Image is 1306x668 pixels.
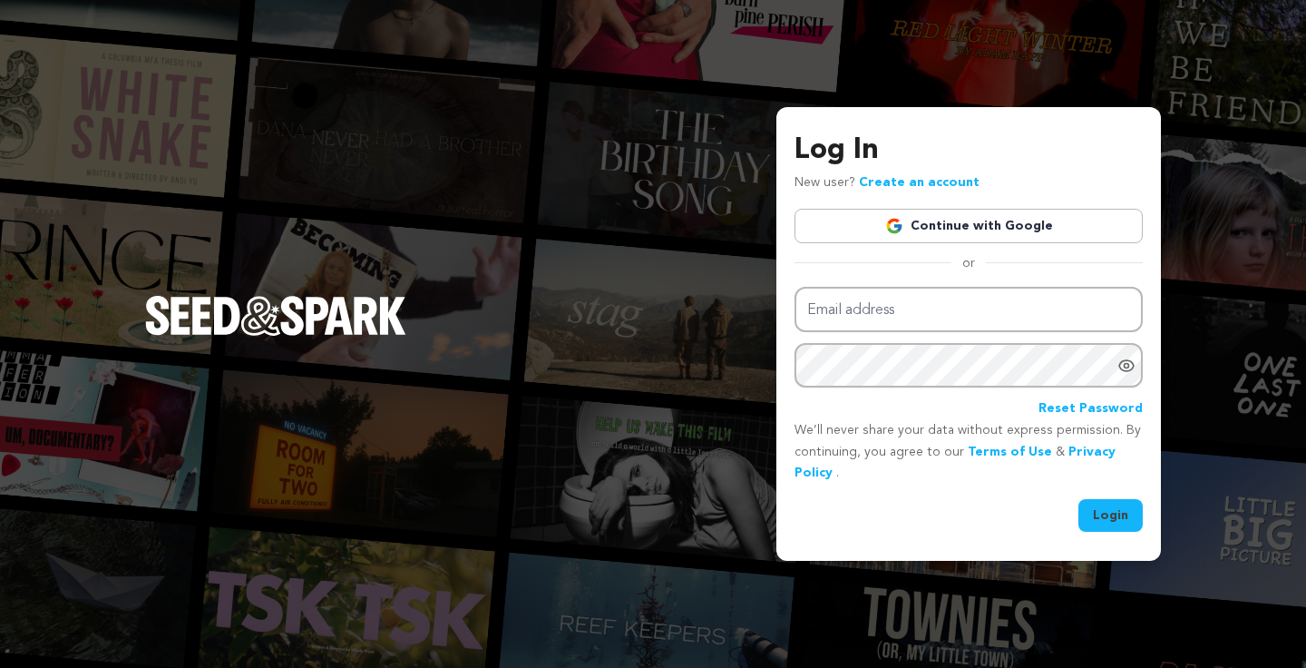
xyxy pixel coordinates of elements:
h3: Log In [794,129,1143,172]
img: Seed&Spark Logo [145,296,406,336]
a: Reset Password [1038,398,1143,420]
a: Show password as plain text. Warning: this will display your password on the screen. [1117,357,1135,375]
input: Email address [794,287,1143,333]
a: Terms of Use [968,446,1052,458]
a: Create an account [859,176,979,189]
p: New user? [794,172,979,194]
a: Continue with Google [794,209,1143,243]
img: Google logo [885,217,903,235]
a: Seed&Spark Homepage [145,296,406,372]
button: Login [1078,499,1143,532]
p: We’ll never share your data without express permission. By continuing, you agree to our & . [794,420,1143,485]
span: or [951,254,986,272]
